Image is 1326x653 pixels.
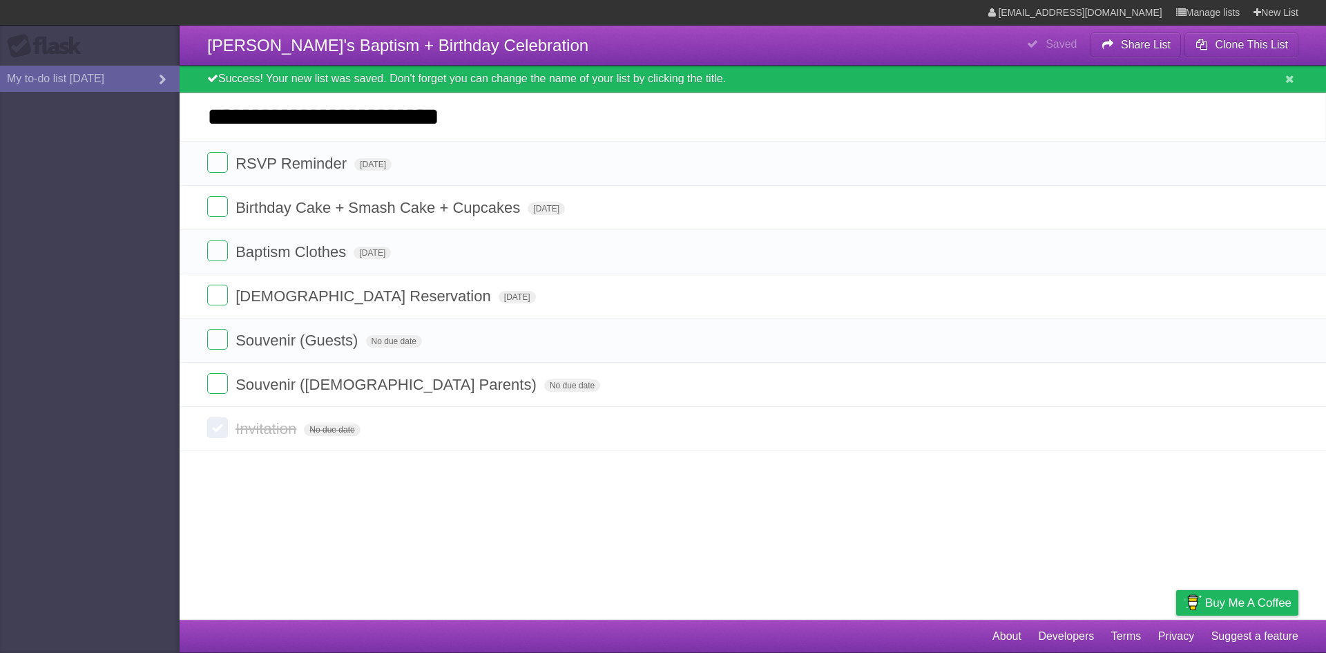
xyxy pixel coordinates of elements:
[236,243,349,261] span: Baptism Clothes
[528,202,565,215] span: [DATE]
[366,335,422,348] span: No due date
[7,34,90,59] div: Flask
[236,420,300,437] span: Invitation
[304,424,360,436] span: No due date
[1111,623,1142,650] a: Terms
[1158,623,1194,650] a: Privacy
[499,291,536,303] span: [DATE]
[207,329,228,350] label: Done
[1046,38,1077,50] b: Saved
[207,285,228,305] label: Done
[1090,32,1182,57] button: Share List
[1176,590,1298,616] a: Buy me a coffee
[1205,591,1291,615] span: Buy me a coffee
[1211,623,1298,650] a: Suggest a feature
[1215,39,1288,50] b: Clone This List
[207,417,228,438] label: Done
[207,240,228,261] label: Done
[236,287,494,305] span: [DEMOGRAPHIC_DATA] Reservation
[544,379,600,392] span: No due date
[236,332,361,349] span: Souvenir (Guests)
[207,196,228,217] label: Done
[207,152,228,173] label: Done
[354,158,392,171] span: [DATE]
[354,247,391,259] span: [DATE]
[1183,591,1202,614] img: Buy me a coffee
[1184,32,1298,57] button: Clone This List
[236,376,540,393] span: Souvenir ([DEMOGRAPHIC_DATA] Parents)
[180,66,1326,93] div: Success! Your new list was saved. Don't forget you can change the name of your list by clicking t...
[992,623,1021,650] a: About
[236,199,523,216] span: Birthday Cake + Smash Cake + Cupcakes
[1121,39,1171,50] b: Share List
[236,155,350,172] span: RSVP Reminder
[1038,623,1094,650] a: Developers
[207,373,228,394] label: Done
[207,36,588,55] span: [PERSON_NAME]'s Baptism + Birthday Celebration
